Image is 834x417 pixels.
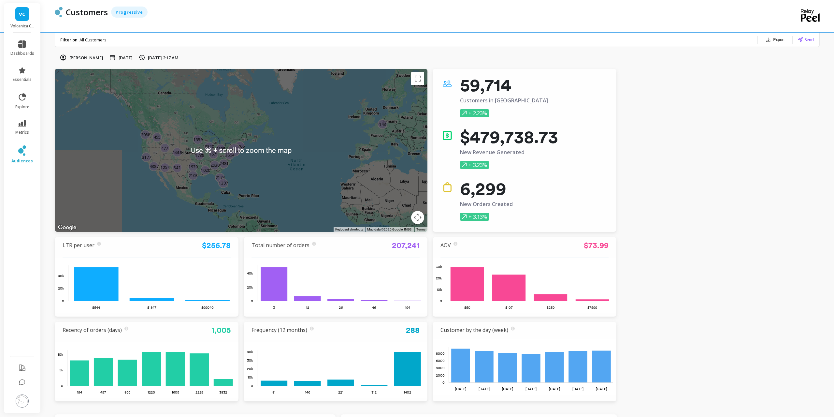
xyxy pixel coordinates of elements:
[440,242,451,249] a: AOV
[763,35,787,44] button: Export
[13,77,32,82] span: essentials
[252,326,307,334] a: Frequency (12 months)
[411,72,424,85] button: Toggle fullscreen view
[148,55,179,61] p: [DATE] 2:17 AM
[202,241,231,250] a: $256.78
[60,37,78,43] p: Filter on
[111,7,148,18] div: Progressive
[69,55,103,61] p: [PERSON_NAME]
[55,7,63,17] img: header icon
[142,155,151,160] p: 3177
[460,161,489,169] p: + 3.23%
[209,151,218,157] p: 1671
[219,180,228,186] p: 1397
[798,37,814,43] button: Send
[161,165,170,170] p: 1254
[460,130,558,143] p: $479,738.73
[442,130,452,140] img: icon
[189,173,198,178] p: 2103
[194,137,203,142] p: 1359
[440,326,508,334] a: Customer by the day (week)
[411,211,424,224] button: Map camera controls
[10,51,34,56] span: dashboards
[406,325,420,335] a: 288
[173,150,182,155] p: 1619
[225,152,234,158] p: 3864
[335,227,363,232] button: Keyboard shortcuts
[63,326,122,334] a: Recency of orders (days)
[10,23,34,29] p: Volcanica Coffee
[252,242,309,249] a: Total number of orders
[195,153,204,158] p: 1738
[216,146,225,152] p: 3135
[805,37,814,43] span: Send
[379,122,386,127] p: 143
[63,242,94,249] a: LTR per user
[460,79,548,92] p: 59,714
[460,109,489,117] p: + 2.23%
[442,182,452,192] img: icon
[150,164,159,169] p: 4387
[460,149,558,155] p: New Revenue Generated
[11,158,33,164] span: audiences
[416,228,425,231] a: Terms (opens in new tab)
[367,228,412,231] span: Map data ©2025 Google, INEGI
[174,165,180,171] p: 542
[442,79,452,88] img: icon
[16,395,29,408] img: profile picture
[210,162,220,168] p: 2930
[15,104,29,110] span: explore
[154,134,161,140] p: 455
[460,97,548,103] p: Customers in [GEOGRAPHIC_DATA]
[460,213,489,221] p: + 3.13%
[19,10,25,18] span: VC
[392,241,420,250] a: 207,241
[230,147,239,153] p: 7043
[460,201,513,207] p: New Orders Created
[15,130,29,135] span: metrics
[56,223,78,232] a: Open this area in Google Maps (opens a new window)
[79,37,107,43] span: All Customers
[201,168,210,173] p: 1020
[141,132,150,138] p: 2088
[189,164,198,170] p: 1930
[460,182,513,195] p: 6,299
[56,223,78,232] img: Google
[161,145,168,151] p: 477
[216,175,225,180] p: 2174
[66,7,108,18] p: Customers
[220,161,229,166] p: 2481
[584,241,609,250] a: $73.99
[236,143,245,149] p: 2866
[211,325,231,335] a: 1,005
[119,55,133,61] p: [DATE]
[205,144,214,149] p: 3320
